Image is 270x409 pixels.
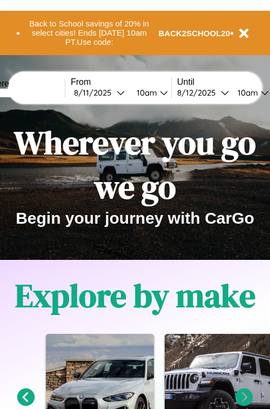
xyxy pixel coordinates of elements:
button: 10am [128,87,171,98]
div: 10am [232,88,261,98]
label: From [71,77,171,87]
div: 8 / 12 / 2025 [177,88,221,98]
h1: Explore by make [15,273,255,318]
button: 8/11/2025 [71,87,128,98]
div: 8 / 11 / 2025 [74,88,117,98]
div: 10am [131,88,160,98]
button: Back to School savings of 20% in select cities! Ends [DATE] 10am PT.Use code: [20,16,159,50]
b: BACK2SCHOOL20 [159,29,231,38]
